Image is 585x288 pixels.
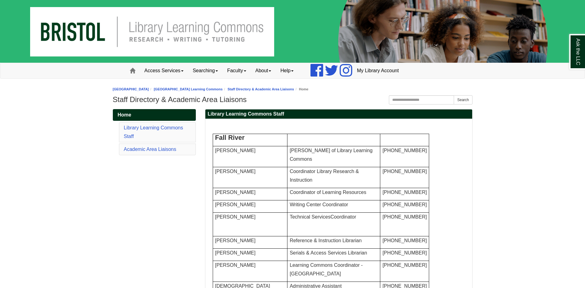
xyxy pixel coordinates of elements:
font: [PERSON_NAME] [215,148,256,153]
div: Guide Pages [113,109,196,156]
span: Writing Center Coordinator [290,202,348,207]
span: [PERSON_NAME] [215,238,256,243]
span: [PERSON_NAME] [215,262,256,268]
a: Searching [188,63,223,78]
a: About [251,63,276,78]
nav: breadcrumb [113,86,472,92]
a: Faculty [223,63,251,78]
a: My Library Account [352,63,403,78]
a: Staff Directory & Academic Area Liaisons [227,87,294,91]
span: Coordinator of Learning Resources [290,190,366,195]
a: Home [113,109,196,121]
span: [PERSON_NAME] [215,190,256,195]
span: [PHONE_NUMBER] [382,262,427,268]
span: [PHONE_NUMBER] [382,202,427,207]
li: Home [294,86,308,92]
span: [PERSON_NAME] [215,214,256,219]
a: Academic Area Liaisons [124,147,176,152]
span: [PHONE_NUMBER] [382,190,427,195]
span: Coordinator [330,214,356,219]
a: [GEOGRAPHIC_DATA] Learning Commons [154,87,223,91]
span: [PHONE_NUMBER] [382,148,427,153]
span: Fall River [215,134,245,141]
a: [GEOGRAPHIC_DATA] [113,87,149,91]
a: Library Learning Commons Staff [124,125,183,139]
span: [PERSON_NAME] [215,202,256,207]
span: [PERSON_NAME] [215,250,256,255]
span: [PHONE_NUMBER] [382,238,427,243]
span: Technical Services [290,214,356,219]
span: Serials & Access Services Librarian [290,250,367,255]
a: Help [276,63,298,78]
span: [PERSON_NAME] [215,169,256,174]
a: Access Services [140,63,188,78]
span: [PHONE_NUMBER] [382,214,427,219]
span: Home [118,112,131,117]
span: Coordinator Library Research & Instruction [290,169,359,183]
span: Learning Commons Coordinator - [GEOGRAPHIC_DATA] [290,262,362,276]
span: Reference & Instruction Librarian [290,238,362,243]
h1: Staff Directory & Academic Area Liaisons [113,95,472,104]
h2: Library Learning Commons Staff [205,109,472,119]
button: Search [454,95,472,105]
span: [PERSON_NAME] of Library Learning Commons [290,148,372,162]
span: [PHONE_NUMBER] [382,250,427,255]
span: [PHONE_NUMBER] [382,169,427,174]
